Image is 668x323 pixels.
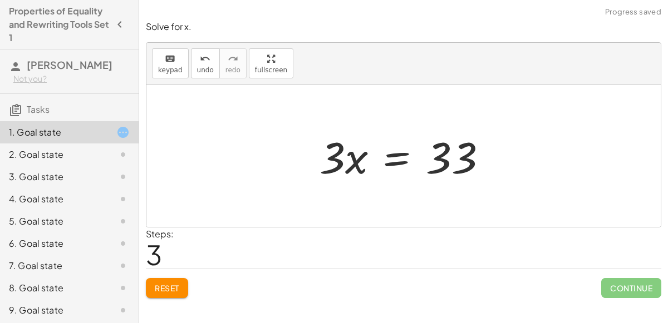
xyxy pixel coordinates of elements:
i: Task not started. [116,237,130,250]
i: Task not started. [116,304,130,317]
span: Reset [155,283,179,293]
span: 3 [146,237,162,271]
div: 1. Goal state [9,126,99,139]
div: 9. Goal state [9,304,99,317]
i: Task not started. [116,281,130,295]
span: redo [225,66,240,74]
div: 2. Goal state [9,148,99,161]
span: Progress saved [605,7,661,18]
span: [PERSON_NAME] [27,58,112,71]
i: undo [200,52,210,66]
label: Steps: [146,228,174,240]
i: Task not started. [116,259,130,272]
div: 3. Goal state [9,170,99,183]
div: 7. Goal state [9,259,99,272]
i: Task started. [116,126,130,139]
span: undo [197,66,214,74]
span: Tasks [27,103,50,115]
h4: Properties of Equality and Rewriting Tools Set 1 [9,4,110,44]
span: keypad [158,66,183,74]
div: Not you? [13,73,130,85]
button: keyboardkeypad [152,48,189,78]
span: fullscreen [255,66,287,74]
button: fullscreen [249,48,293,78]
p: Solve for x. [146,21,661,33]
button: Reset [146,278,188,298]
button: undoundo [191,48,220,78]
div: 6. Goal state [9,237,99,250]
i: redo [228,52,238,66]
i: Task not started. [116,192,130,206]
i: Task not started. [116,170,130,183]
i: Task not started. [116,148,130,161]
i: keyboard [165,52,175,66]
div: 5. Goal state [9,215,99,228]
div: 8. Goal state [9,281,99,295]
div: 4. Goal state [9,192,99,206]
i: Task not started. [116,215,130,228]
button: redoredo [219,48,247,78]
